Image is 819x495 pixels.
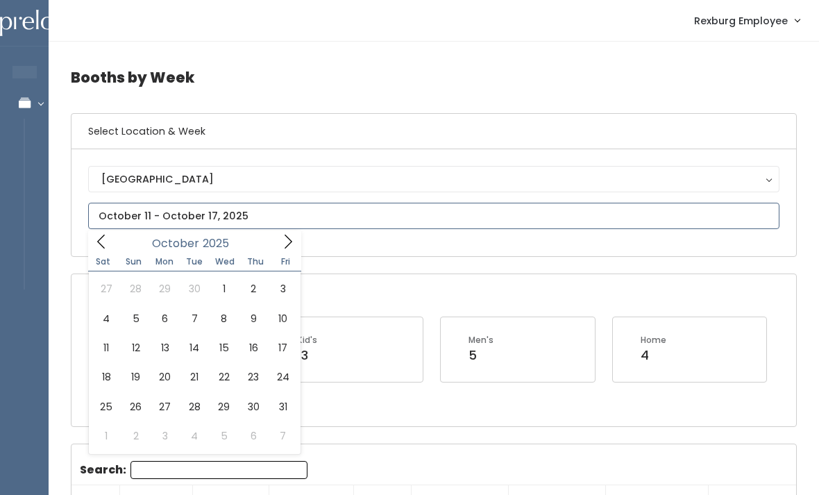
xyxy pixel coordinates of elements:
span: October 1, 2025 [210,274,239,303]
input: Year [199,235,241,252]
span: October 30, 2025 [239,392,268,421]
span: November 1, 2025 [92,421,121,451]
span: October 14, 2025 [180,333,209,362]
div: Kid's [297,334,317,346]
span: November 2, 2025 [121,421,150,451]
div: [GEOGRAPHIC_DATA] [101,171,766,187]
span: Mon [149,258,180,266]
span: October 7, 2025 [180,304,209,333]
span: Wed [210,258,240,266]
input: October 11 - October 17, 2025 [88,203,779,229]
span: Rexburg Employee [694,13,788,28]
span: October 21, 2025 [180,362,209,392]
span: October 10, 2025 [268,304,297,333]
span: October 8, 2025 [210,304,239,333]
span: October 29, 2025 [210,392,239,421]
span: Fri [271,258,301,266]
span: October 19, 2025 [121,362,150,392]
span: October 13, 2025 [151,333,180,362]
div: Home [641,334,666,346]
span: October 27, 2025 [151,392,180,421]
span: November 3, 2025 [151,421,180,451]
span: October 12, 2025 [121,333,150,362]
span: October 3, 2025 [268,274,297,303]
label: Search: [80,461,307,479]
span: October 18, 2025 [92,362,121,392]
div: 13 [297,346,317,364]
span: September 27, 2025 [92,274,121,303]
span: October 17, 2025 [268,333,297,362]
a: Rexburg Employee [680,6,813,35]
span: October 26, 2025 [121,392,150,421]
span: October [152,238,199,249]
span: November 4, 2025 [180,421,209,451]
span: Sun [119,258,149,266]
span: September 28, 2025 [121,274,150,303]
span: October 25, 2025 [92,392,121,421]
span: Sat [88,258,119,266]
span: October 9, 2025 [239,304,268,333]
span: October 5, 2025 [121,304,150,333]
span: October 15, 2025 [210,333,239,362]
div: 4 [641,346,666,364]
span: October 6, 2025 [151,304,180,333]
span: Tue [179,258,210,266]
div: Men's [468,334,493,346]
span: October 24, 2025 [268,362,297,392]
span: November 7, 2025 [268,421,297,451]
span: October 22, 2025 [210,362,239,392]
span: October 20, 2025 [151,362,180,392]
h4: Booths by Week [71,58,797,97]
span: October 4, 2025 [92,304,121,333]
span: October 23, 2025 [239,362,268,392]
span: Thu [240,258,271,266]
div: 5 [468,346,493,364]
span: October 11, 2025 [92,333,121,362]
input: Search: [130,461,307,479]
h6: Select Location & Week [71,114,796,149]
span: October 28, 2025 [180,392,209,421]
span: October 2, 2025 [239,274,268,303]
span: November 5, 2025 [210,421,239,451]
span: September 30, 2025 [180,274,209,303]
span: October 31, 2025 [268,392,297,421]
span: October 16, 2025 [239,333,268,362]
span: September 29, 2025 [151,274,180,303]
span: November 6, 2025 [239,421,268,451]
button: [GEOGRAPHIC_DATA] [88,166,779,192]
